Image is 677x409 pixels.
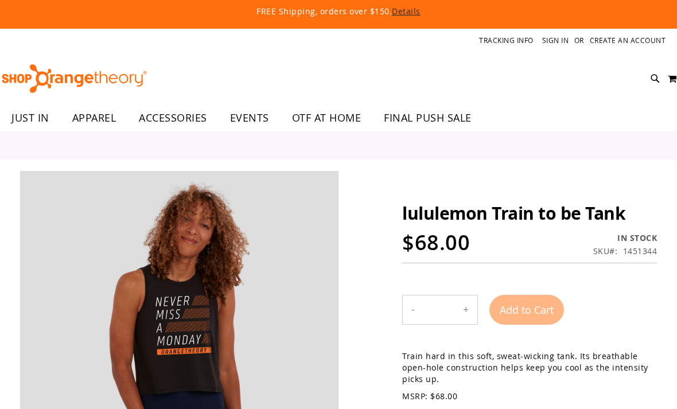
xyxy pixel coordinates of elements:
p: FREE Shipping, orders over $150. [39,6,638,17]
a: FINAL PUSH SALE [372,105,483,131]
input: Product quantity [423,296,454,324]
div: In stock [593,232,657,244]
span: lululemon Train to be Tank [402,201,625,225]
span: FINAL PUSH SALE [384,105,472,131]
a: OTF AT HOME [281,105,373,131]
span: APPAREL [72,105,116,131]
a: Sign In [542,36,569,45]
span: EVENTS [230,105,269,131]
strong: SKU [593,246,618,256]
span: ACCESSORIES [139,105,207,131]
div: Availability [593,232,657,244]
p: MSRP: $68.00 [402,391,657,402]
a: Tracking Info [479,36,534,45]
button: Decrease product quantity [403,295,423,324]
a: APPAREL [61,105,128,131]
span: JUST IN [11,105,49,131]
a: Details [392,6,421,17]
span: $68.00 [402,228,470,256]
div: 1451344 [623,246,657,257]
button: Increase product quantity [454,295,477,324]
span: OTF AT HOME [292,105,361,131]
a: Create an Account [590,36,666,45]
a: EVENTS [219,105,281,131]
a: ACCESSORIES [127,105,219,131]
p: Train hard in this soft, sweat-wicking tank. Its breathable open-hole construction helps keep you... [402,350,657,385]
